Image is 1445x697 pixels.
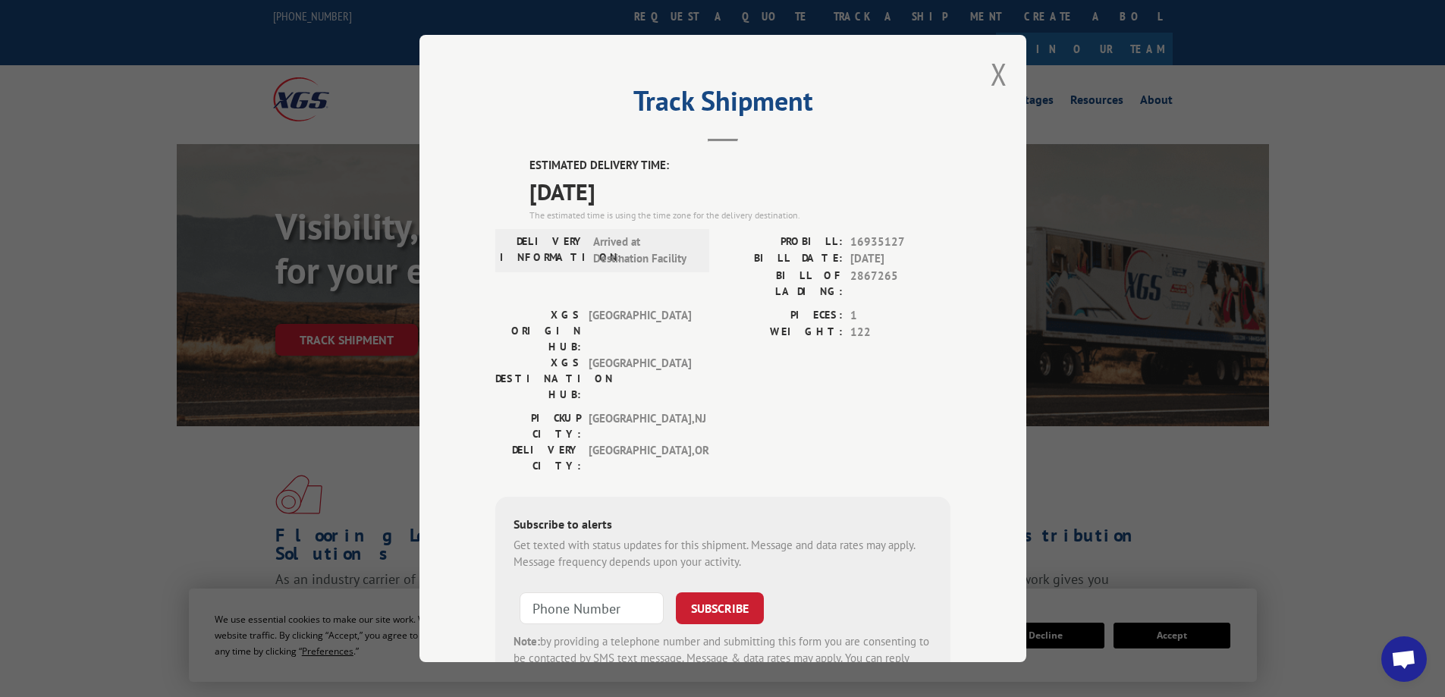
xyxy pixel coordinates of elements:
[514,634,540,648] strong: Note:
[589,307,691,355] span: [GEOGRAPHIC_DATA]
[850,234,950,251] span: 16935127
[676,592,764,624] button: SUBSCRIBE
[520,592,664,624] input: Phone Number
[991,54,1007,94] button: Close modal
[514,515,932,537] div: Subscribe to alerts
[723,234,843,251] label: PROBILL:
[529,174,950,209] span: [DATE]
[723,324,843,341] label: WEIGHT:
[850,268,950,300] span: 2867265
[723,307,843,325] label: PIECES:
[589,355,691,403] span: [GEOGRAPHIC_DATA]
[589,442,691,474] span: [GEOGRAPHIC_DATA] , OR
[495,355,581,403] label: XGS DESTINATION HUB:
[495,410,581,442] label: PICKUP CITY:
[1381,636,1427,682] div: Open chat
[495,442,581,474] label: DELIVERY CITY:
[593,234,696,268] span: Arrived at Destination Facility
[514,537,932,571] div: Get texted with status updates for this shipment. Message and data rates may apply. Message frequ...
[850,307,950,325] span: 1
[529,157,950,174] label: ESTIMATED DELIVERY TIME:
[723,250,843,268] label: BILL DATE:
[589,410,691,442] span: [GEOGRAPHIC_DATA] , NJ
[495,307,581,355] label: XGS ORIGIN HUB:
[850,250,950,268] span: [DATE]
[514,633,932,685] div: by providing a telephone number and submitting this form you are consenting to be contacted by SM...
[723,268,843,300] label: BILL OF LADING:
[850,324,950,341] span: 122
[529,209,950,222] div: The estimated time is using the time zone for the delivery destination.
[500,234,586,268] label: DELIVERY INFORMATION:
[495,90,950,119] h2: Track Shipment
